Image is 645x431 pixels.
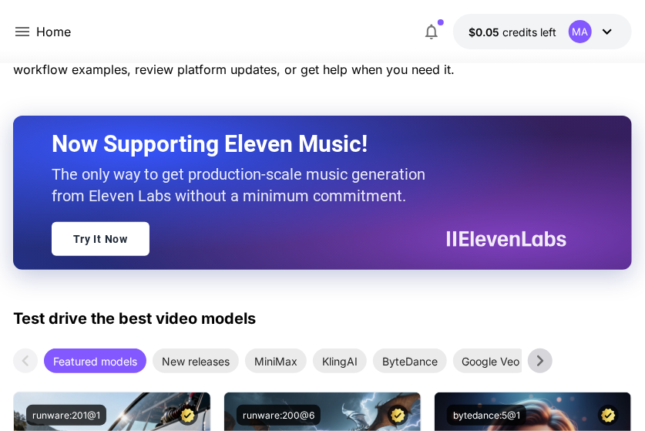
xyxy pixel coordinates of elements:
div: New releases [153,349,239,373]
button: Certified Model – Vetted for best performance and includes a commercial license. [388,405,408,426]
h2: Now Supporting Eleven Music! [52,130,556,159]
a: Try It Now [52,222,149,256]
button: runware:200@6 [237,405,321,426]
div: KlingAI [313,349,367,373]
div: MiniMax [245,349,307,373]
span: Google Veo [453,353,529,369]
div: MA [569,20,592,43]
span: Featured models [44,353,146,369]
span: MiniMax [245,353,307,369]
button: runware:201@1 [26,405,106,426]
p: Test drive the best video models [13,307,256,330]
span: $0.05 [469,25,502,39]
span: ByteDance [373,353,447,369]
button: Certified Model – Vetted for best performance and includes a commercial license. [598,405,619,426]
p: The only way to get production-scale music generation from Eleven Labs without a minimum commitment. [52,163,437,207]
span: credits left [502,25,556,39]
span: New releases [153,353,239,369]
div: Featured models [44,349,146,373]
button: bytedance:5@1 [447,405,526,426]
div: Google Veo [453,349,529,373]
button: Certified Model – Vetted for best performance and includes a commercial license. [177,405,198,426]
a: Home [36,22,71,41]
div: $0.05 [469,24,556,40]
span: KlingAI [313,353,367,369]
div: ByteDance [373,349,447,373]
button: $0.05MA [453,14,632,49]
nav: breadcrumb [36,22,71,41]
